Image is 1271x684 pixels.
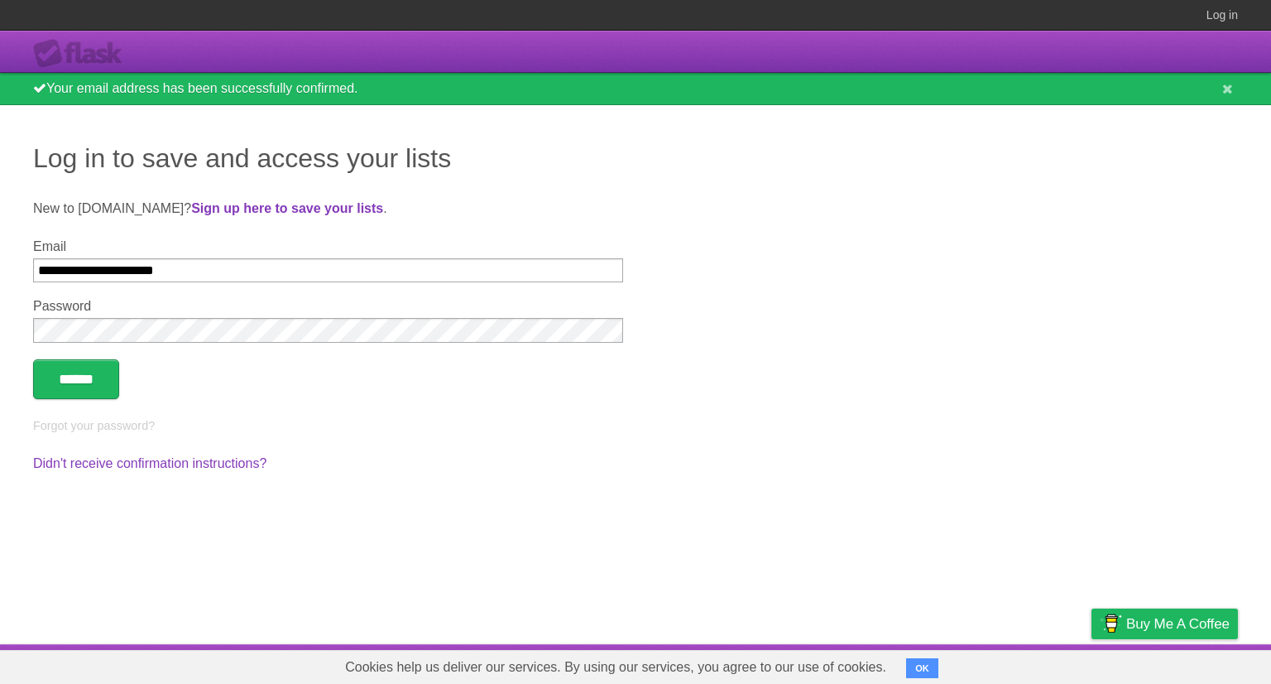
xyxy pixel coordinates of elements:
[33,456,266,470] a: Didn't receive confirmation instructions?
[926,648,993,680] a: Developers
[871,648,906,680] a: About
[33,419,155,432] a: Forgot your password?
[1134,648,1238,680] a: Suggest a feature
[1070,648,1113,680] a: Privacy
[1014,648,1050,680] a: Terms
[33,199,1238,219] p: New to [DOMAIN_NAME]? .
[1126,609,1230,638] span: Buy me a coffee
[329,651,903,684] span: Cookies help us deliver our services. By using our services, you agree to our use of cookies.
[33,39,132,69] div: Flask
[1091,609,1238,639] a: Buy me a coffee
[33,299,623,314] label: Password
[191,201,383,215] a: Sign up here to save your lists
[33,138,1238,178] h1: Log in to save and access your lists
[33,239,623,254] label: Email
[1100,609,1122,638] img: Buy me a coffee
[906,658,938,678] button: OK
